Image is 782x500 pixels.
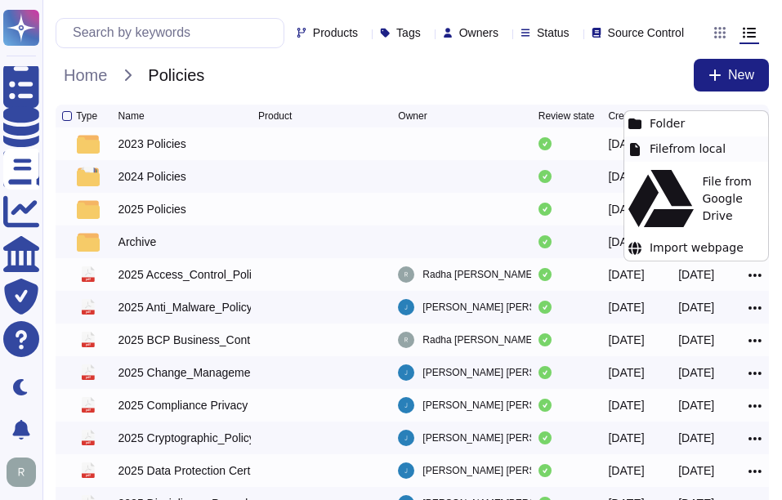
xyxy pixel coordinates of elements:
div: 2025 Policies [118,201,186,217]
div: 2025 Cryptographic_Policy.pdf [118,430,252,446]
img: user [398,462,414,479]
button: user [3,454,47,490]
div: 2025 Change_Management_Policy.pdf [118,364,252,381]
div: 2023 Policies [118,136,186,152]
span: Radha [PERSON_NAME] [422,332,534,348]
img: user [398,397,414,413]
div: [DATE] [608,201,644,217]
div: [DATE] [608,332,644,348]
span: Type [76,111,97,121]
div: [DATE] [678,299,714,315]
div: [DATE] [608,364,644,381]
div: 2025 Compliance Privacy Policy_Redacted.pdf [118,397,252,413]
span: Radha [PERSON_NAME] [422,266,534,283]
img: user [398,332,414,348]
div: Folder [624,111,768,136]
span: [PERSON_NAME] [PERSON_NAME] [422,364,587,381]
img: folder [77,199,100,219]
span: Home [56,63,115,87]
span: Name [118,111,145,121]
div: [DATE] [678,364,714,381]
span: Status [537,27,570,38]
button: New [694,59,769,92]
span: Created at [608,111,654,121]
img: user [7,458,36,487]
div: [DATE] [678,266,714,283]
img: user [398,266,414,283]
span: [PERSON_NAME] [PERSON_NAME] [422,430,587,446]
div: Import webpage [624,235,768,261]
img: folder [77,134,100,154]
img: user [398,430,414,446]
div: [DATE] [678,430,714,446]
div: [DATE] [608,168,644,185]
span: Owner [398,111,427,121]
img: folder [77,232,100,252]
span: Source Control [608,27,684,38]
div: Archive [118,234,157,250]
span: Tags [396,27,421,38]
input: Search by keywords [65,19,284,47]
div: [DATE] [608,430,644,446]
div: 2025 BCP Business_Continuity_Disaster_Recovery_Policy.pdf [118,332,252,348]
span: [PERSON_NAME] [PERSON_NAME] [422,397,587,413]
div: File from local [624,136,768,162]
span: [PERSON_NAME] [PERSON_NAME] [422,462,587,479]
div: 2025 Access_Control_Policy.pdf [118,266,252,283]
div: [DATE] [678,332,714,348]
div: 2025 Anti_Malware_Policy.pdf [118,299,252,315]
span: Review state [538,111,595,121]
div: [DATE] [608,299,644,315]
div: File from Google Drive [624,162,768,235]
div: [DATE] [678,397,714,413]
img: folder [77,167,100,186]
div: [DATE] [608,462,644,479]
div: 2024 Policies [118,168,186,185]
div: 2025 Data Protection Certificate ZA210483.pdf [118,462,252,479]
img: user [398,299,414,315]
img: user [398,364,414,381]
div: [DATE] [608,397,644,413]
span: [PERSON_NAME] [PERSON_NAME] [422,299,587,315]
span: Policies [140,63,212,87]
span: New [728,69,754,82]
div: [DATE] [608,136,644,152]
div: [DATE] [678,462,714,479]
span: Product [258,111,292,121]
div: [DATE] [608,266,644,283]
span: Owners [459,27,498,38]
div: [DATE] [608,234,644,250]
span: Products [313,27,358,38]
